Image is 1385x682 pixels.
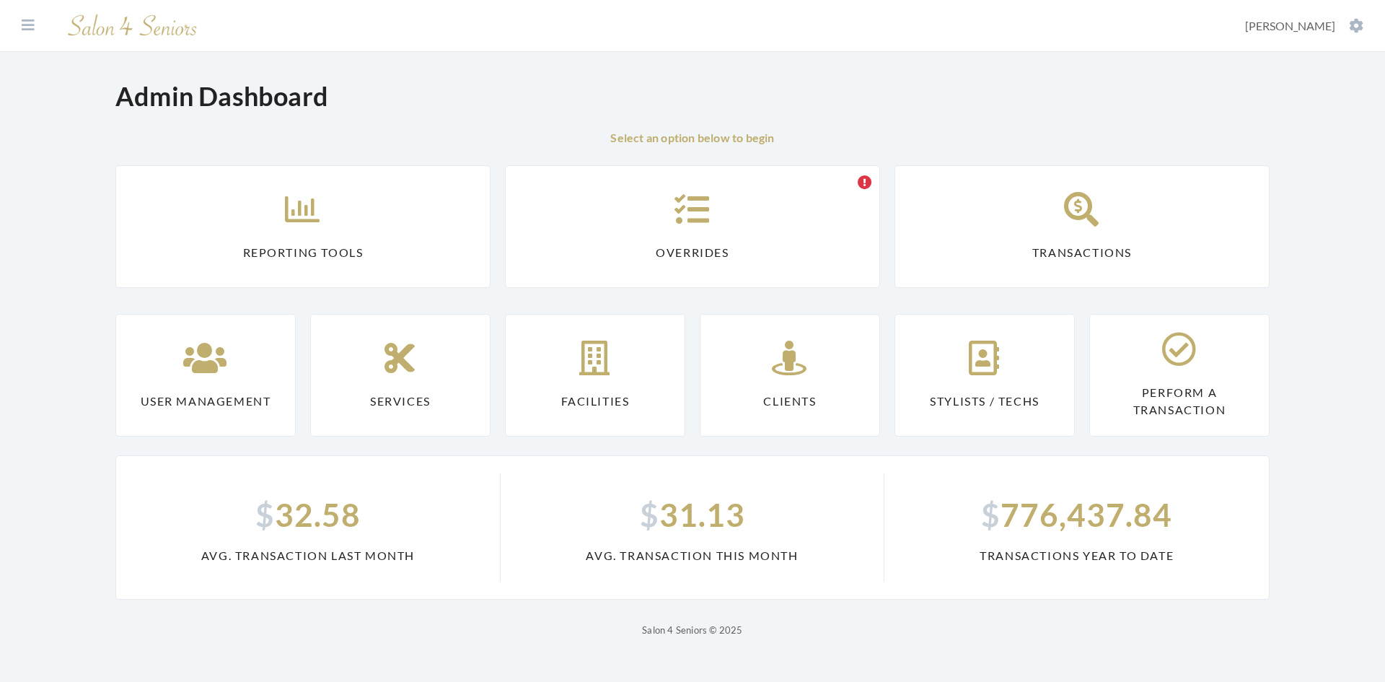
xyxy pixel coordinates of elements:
[894,314,1075,437] a: Stylists / Techs
[61,9,205,43] img: Salon 4 Seniors
[310,314,491,437] a: Services
[518,491,867,538] span: 31.13
[902,491,1252,538] span: 776,437.84
[133,547,483,564] span: Avg. Transaction Last Month
[1241,18,1368,34] button: [PERSON_NAME]
[894,165,1270,288] a: Transactions
[115,621,1270,639] p: Salon 4 Seniors © 2025
[115,81,328,112] h1: Admin Dashboard
[115,165,491,288] a: Reporting Tools
[505,314,685,437] a: Facilities
[115,129,1270,147] p: Select an option below to begin
[115,314,296,437] a: User Management
[902,547,1252,564] span: Transactions Year To Date
[1245,19,1335,32] span: [PERSON_NAME]
[505,165,880,288] a: Overrides
[518,547,867,564] span: Avg. Transaction This Month
[1089,314,1270,437] a: Perform a Transaction
[133,491,483,538] span: 32.58
[700,314,880,437] a: Clients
